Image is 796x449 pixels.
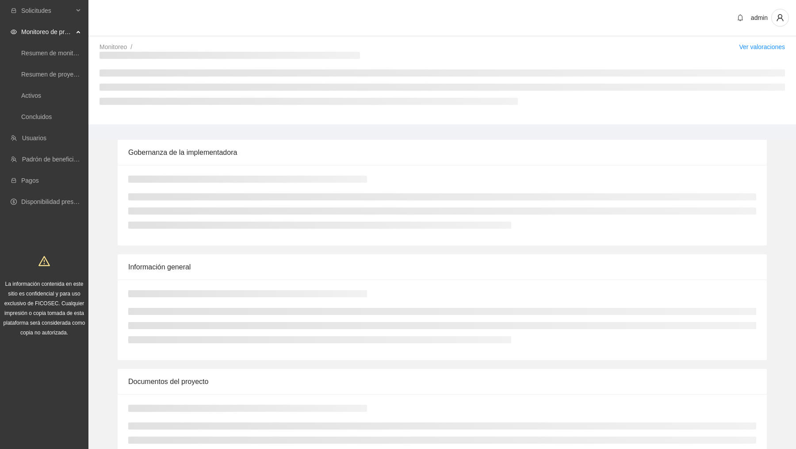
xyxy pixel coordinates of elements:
a: Resumen de proyectos aprobados [21,71,116,78]
a: Usuarios [22,134,46,142]
a: Resumen de monitoreo [21,50,86,57]
a: Padrón de beneficiarios [22,156,87,163]
span: / [130,43,132,50]
a: Monitoreo [99,43,127,50]
button: user [771,9,789,27]
a: Ver valoraciones [739,43,785,50]
span: Monitoreo de proyectos [21,23,73,41]
a: Activos [21,92,41,99]
span: La información contenida en este sitio es confidencial y para uso exclusivo de FICOSEC. Cualquier... [4,281,85,336]
span: inbox [11,8,17,14]
span: user [772,14,788,22]
span: Solicitudes [21,2,73,19]
div: Documentos del proyecto [128,369,756,394]
div: Gobernanza de la implementadora [128,140,756,165]
a: Disponibilidad presupuestal [21,198,97,205]
a: Concluidos [21,113,52,120]
a: Pagos [21,177,39,184]
span: admin [751,14,768,21]
button: bell [733,11,747,25]
span: eye [11,29,17,35]
span: bell [734,14,747,21]
div: Información general [128,254,756,280]
span: warning [38,255,50,267]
